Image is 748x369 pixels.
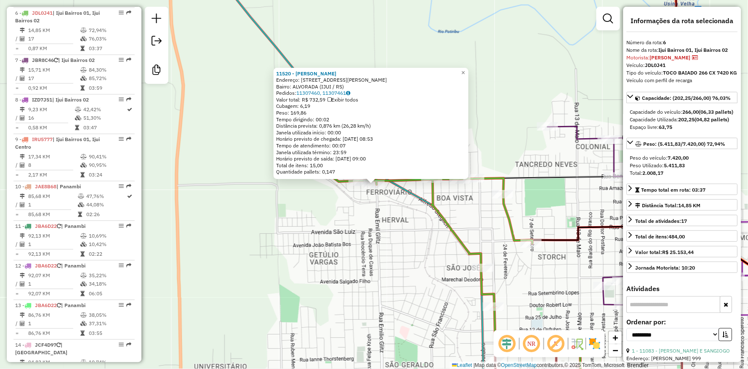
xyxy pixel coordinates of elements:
td: 10,69% [88,232,131,240]
td: 03:24 [88,171,131,179]
div: Jornada Motorista: 10:20 [636,264,695,272]
em: Rota exportada [126,184,131,189]
div: Veículo: [627,61,738,69]
i: Total de Atividades [20,242,25,247]
h4: Informações da rota selecionada [627,17,738,25]
i: CNH vencida [692,55,698,60]
div: Valor total: [636,249,694,256]
td: 02:22 [88,250,131,258]
td: 1 [28,240,80,249]
i: Tempo total em rota [80,331,85,336]
h4: Atividades [627,285,738,293]
i: % de utilização da cubagem [78,202,84,207]
span: Peso do veículo: [630,155,689,161]
td: 10,74% [88,358,131,366]
td: / [15,74,19,83]
span: JBA6D22 [35,302,57,308]
span: | Ijui Bairros 01, Ijui Centro [15,136,100,150]
span: JDL0J41 [32,10,53,16]
a: Close popup [458,68,468,78]
td: / [15,319,19,328]
td: 35,22% [88,271,131,280]
td: = [15,171,19,179]
td: 38,05% [88,311,131,319]
div: Nome da rota: [627,46,738,54]
a: Zoom in [609,332,622,344]
div: Distância prevista: 0,876 km (26,28 km/h) [276,123,466,129]
div: Capacidade: (202,25/266,00) 76,03% [627,105,738,134]
span: 9 - [15,136,100,150]
td: 15,71 KM [28,66,80,74]
em: Opções [119,263,124,268]
span: IZD7J51 [32,96,52,103]
td: 2,17 KM [28,171,80,179]
div: Horário previsto de chegada: [DATE] 08:53 [276,136,466,143]
span: IRU5777 [32,136,53,142]
a: Capacidade: (202,25/266,00) 76,03% [627,92,738,103]
td: 37,31% [88,319,131,328]
i: Distância Total [20,154,25,159]
span: JBA6D22 [35,223,57,229]
a: Peso: (5.411,83/7.420,00) 72,94% [627,138,738,149]
td: 90,41% [88,152,131,161]
td: 0,92 KM [28,84,80,92]
td: 8 [28,161,80,169]
td: / [15,280,19,288]
td: 51,30% [83,114,127,122]
td: / [15,201,19,209]
i: Distância Total [20,360,25,365]
a: Tempo total em rota: 03:37 [627,184,738,195]
td: 47,76% [86,192,127,201]
em: Opções [119,223,124,228]
a: Criar modelo [148,61,165,80]
div: Capacidade Utilizada: [630,116,735,123]
img: Fluxo de ruas [570,337,584,350]
div: Motorista: [627,54,738,61]
div: Bairro: ALVORADA (IJUI / RS) [276,83,466,90]
strong: 6 [663,39,666,45]
strong: TOCO BAIADO 266 CX 7420 KG [663,70,737,76]
i: Observações [346,91,350,96]
td: = [15,289,19,298]
i: Tempo total em rota [78,212,82,217]
strong: R$ 25.153,44 [663,249,694,255]
span: | Ijui Bairros 01, Ijui Bairros 02 [15,10,100,24]
strong: 484,00 [669,233,685,240]
td: / [15,35,19,43]
span: Exibir todos [327,96,358,103]
i: % de utilização do peso [80,154,87,159]
strong: [PERSON_NAME] [650,54,691,61]
span: JCF4D97 [35,342,56,348]
strong: 17 [681,218,687,224]
strong: 11520 - [PERSON_NAME] [276,70,336,77]
div: Veículo com perfil de recarga [627,77,738,84]
span: | Panambi [61,262,85,269]
div: Janela utilizada término: 23:59 [276,149,466,156]
i: Distância Total [20,233,25,238]
i: Veículo já utilizado nesta sessão [57,224,61,229]
span: 10 - [15,183,81,190]
div: Quantidade pallets: 0,147 [276,169,466,176]
div: Espaço livre: [630,123,735,131]
strong: 2.008,17 [643,170,664,176]
a: Exibir filtros [600,10,617,27]
td: 85,68 KM [28,192,77,201]
span: 14,85 KM [679,202,701,209]
a: Zoom out [609,344,622,357]
td: 16 [28,114,75,122]
i: % de utilização da cubagem [80,163,87,168]
i: % de utilização da cubagem [80,242,87,247]
i: Distância Total [20,107,25,112]
td: 94,82 KM [28,358,80,366]
em: Opções [119,57,124,62]
i: Tempo total em rota [80,251,85,257]
div: Capacidade do veículo: [630,108,735,116]
i: % de utilização do peso [80,313,87,318]
td: = [15,250,19,258]
td: 14,85 KM [28,26,80,35]
span: + [613,332,618,343]
i: Total de Atividades [20,36,25,41]
span: 14 - [15,342,67,356]
div: Cubagem: 6,19 [276,103,466,110]
td: 03:47 [83,123,127,132]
